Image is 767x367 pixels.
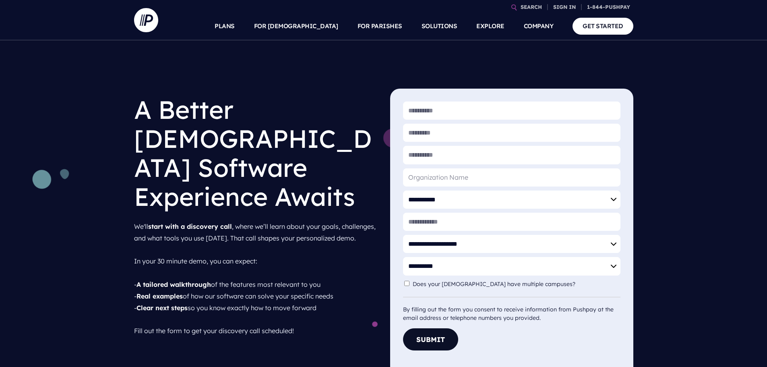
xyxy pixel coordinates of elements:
input: Organization Name [403,168,620,187]
button: Submit [403,328,458,350]
a: SOLUTIONS [422,12,457,40]
div: By filling out the form you consent to receive information from Pushpay at the email address or t... [403,297,620,322]
h1: A Better [DEMOGRAPHIC_DATA] Software Experience Awaits [134,89,377,218]
a: EXPLORE [476,12,504,40]
strong: Real examples [136,292,183,300]
p: We'll , where we’ll learn about your goals, challenges, and what tools you use [DATE]. That call ... [134,218,377,340]
a: FOR [DEMOGRAPHIC_DATA] [254,12,338,40]
strong: A tailored walkthrough [136,280,211,288]
a: PLANS [215,12,235,40]
a: COMPANY [524,12,554,40]
strong: start with a discovery call [148,222,232,230]
label: Does your [DEMOGRAPHIC_DATA] have multiple campuses? [413,281,579,288]
a: FOR PARISHES [358,12,402,40]
strong: Clear next steps [136,304,188,312]
a: GET STARTED [573,18,633,34]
